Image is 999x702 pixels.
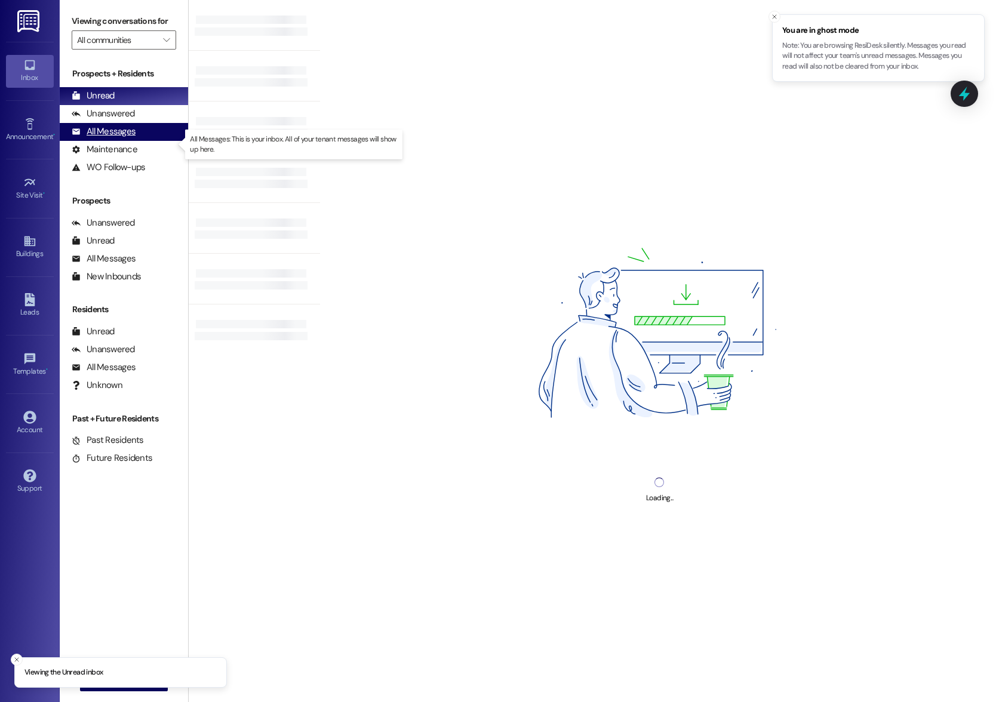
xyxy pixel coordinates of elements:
div: Future Residents [72,452,152,464]
div: All Messages [72,253,136,265]
div: Unanswered [72,217,135,229]
p: Note: You are browsing ResiDesk silently. Messages you read will not affect your team's unread me... [782,41,975,72]
div: Past + Future Residents [60,412,188,425]
i:  [163,35,170,45]
div: Unanswered [72,343,135,356]
span: • [43,189,45,198]
div: Unanswered [72,107,135,120]
div: Unread [72,325,115,338]
a: Support [6,466,54,498]
a: Buildings [6,231,54,263]
button: Close toast [769,11,780,23]
div: Residents [60,303,188,316]
span: You are in ghost mode [782,24,975,36]
div: Maintenance [72,143,137,156]
div: Loading... [646,492,673,504]
label: Viewing conversations for [72,12,176,30]
a: Account [6,407,54,439]
div: Prospects [60,195,188,207]
span: • [53,131,55,139]
div: All Messages [72,125,136,138]
div: Unread [72,90,115,102]
a: Templates • [6,349,54,381]
div: New Inbounds [72,270,141,283]
a: Inbox [6,55,54,87]
img: ResiDesk Logo [17,10,42,32]
input: All communities [77,30,157,50]
p: All Messages: This is your inbox. All of your tenant messages will show up here. [190,134,398,155]
span: • [46,365,48,374]
a: Site Visit • [6,173,54,205]
a: Leads [6,290,54,322]
button: Close toast [11,654,23,666]
div: Unknown [72,379,122,392]
div: All Messages [72,361,136,374]
div: Unread [72,235,115,247]
div: Prospects + Residents [60,67,188,80]
div: Past Residents [72,434,144,447]
div: WO Follow-ups [72,161,145,174]
p: Viewing the Unread inbox [24,667,103,678]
